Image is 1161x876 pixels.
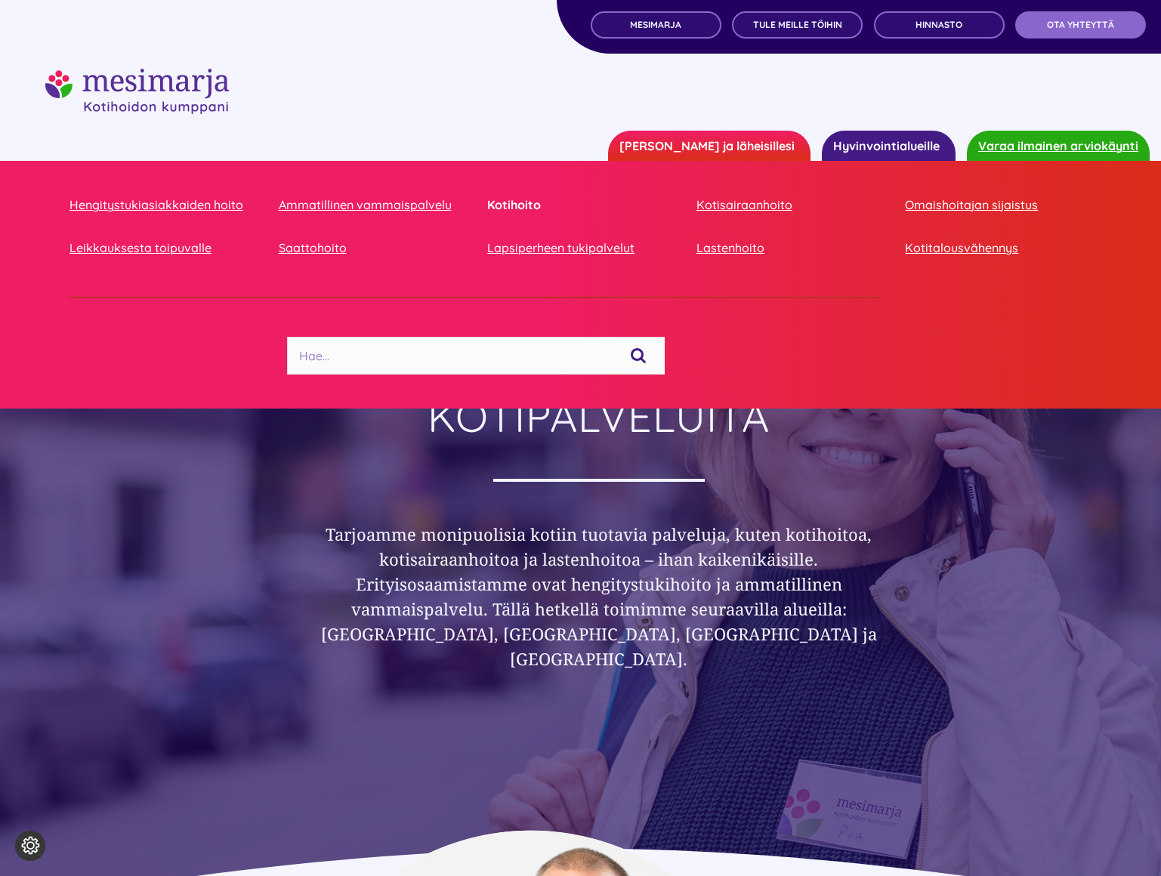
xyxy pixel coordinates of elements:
[279,195,465,215] a: Ammatillinen vammaispalvelu
[69,238,256,258] a: Leikkauksesta toipuvalle
[487,238,674,258] a: Lapsiperheen tukipalvelut
[487,195,674,215] a: Kotihoito
[309,522,889,671] h3: Tarjoamme monipuolisia kotiin tuotavia palveluja, kuten kotihoitoa, kotisairaanhoitoa ja lastenho...
[1015,11,1146,39] a: OTA YHTEYTTÄ
[905,195,1092,215] a: Omaishoitajan sijaistus
[696,238,883,258] a: Lastenhoito
[279,238,465,258] a: Saattohoito
[822,131,956,161] a: Hyvinvointialueille
[619,337,657,375] input: Haku
[916,20,962,30] span: Hinnasto
[309,347,889,440] h1: LAADUKKAITA KOTIPALVELUITA
[69,195,256,215] a: Hengitystukiasiakkaiden hoito
[591,11,721,39] a: MESIMARJA
[45,69,229,114] img: mesimarjasi
[905,238,1092,258] a: Kotitalousvähennys
[732,11,863,39] a: TULE MEILLE TÖIHIN
[874,11,1005,39] a: Hinnasto
[967,131,1150,161] a: Varaa ilmainen arviokäynti
[15,831,45,861] button: Evästeasetukset
[696,195,883,215] a: Kotisairaanhoito
[630,20,681,30] span: MESIMARJA
[45,66,229,85] a: mesimarjasi
[1047,20,1114,30] span: OTA YHTEYTTÄ
[753,20,842,30] span: TULE MEILLE TÖIHIN
[287,337,665,375] input: Hae...
[608,131,811,161] a: [PERSON_NAME] ja läheisillesi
